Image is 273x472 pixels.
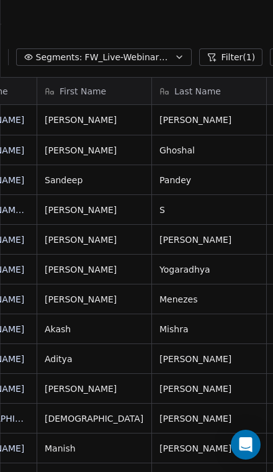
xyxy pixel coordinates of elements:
[45,263,144,276] span: [PERSON_NAME]
[159,144,259,157] span: Ghoshal
[45,293,144,306] span: [PERSON_NAME]
[159,323,259,335] span: Mishra
[159,114,259,126] span: [PERSON_NAME]
[174,85,221,98] span: Last Name
[231,430,261,460] div: Open Intercom Messenger
[45,144,144,157] span: [PERSON_NAME]
[159,353,259,365] span: [PERSON_NAME]
[37,78,151,104] div: First Name
[199,48,263,66] button: Filter(1)
[159,383,259,395] span: [PERSON_NAME]
[45,323,144,335] span: Akash
[159,442,259,455] span: [PERSON_NAME]
[159,234,259,246] span: [PERSON_NAME]
[159,263,259,276] span: Yogaradhya
[85,51,172,64] span: FW_Live-Webinar_APAC_21stAugust'25
[45,412,144,425] span: [DEMOGRAPHIC_DATA]
[45,234,144,246] span: [PERSON_NAME]
[45,174,144,186] span: Sandeep
[36,51,83,64] span: Segments:
[159,412,259,425] span: [PERSON_NAME]
[45,383,144,395] span: [PERSON_NAME]
[45,204,144,216] span: [PERSON_NAME]
[60,85,106,98] span: First Name
[159,174,259,186] span: Pandey
[152,78,266,104] div: Last Name
[159,293,259,306] span: Menezes
[45,114,144,126] span: [PERSON_NAME]
[45,353,144,365] span: Aditya
[45,442,144,455] span: Manish
[159,204,259,216] span: S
